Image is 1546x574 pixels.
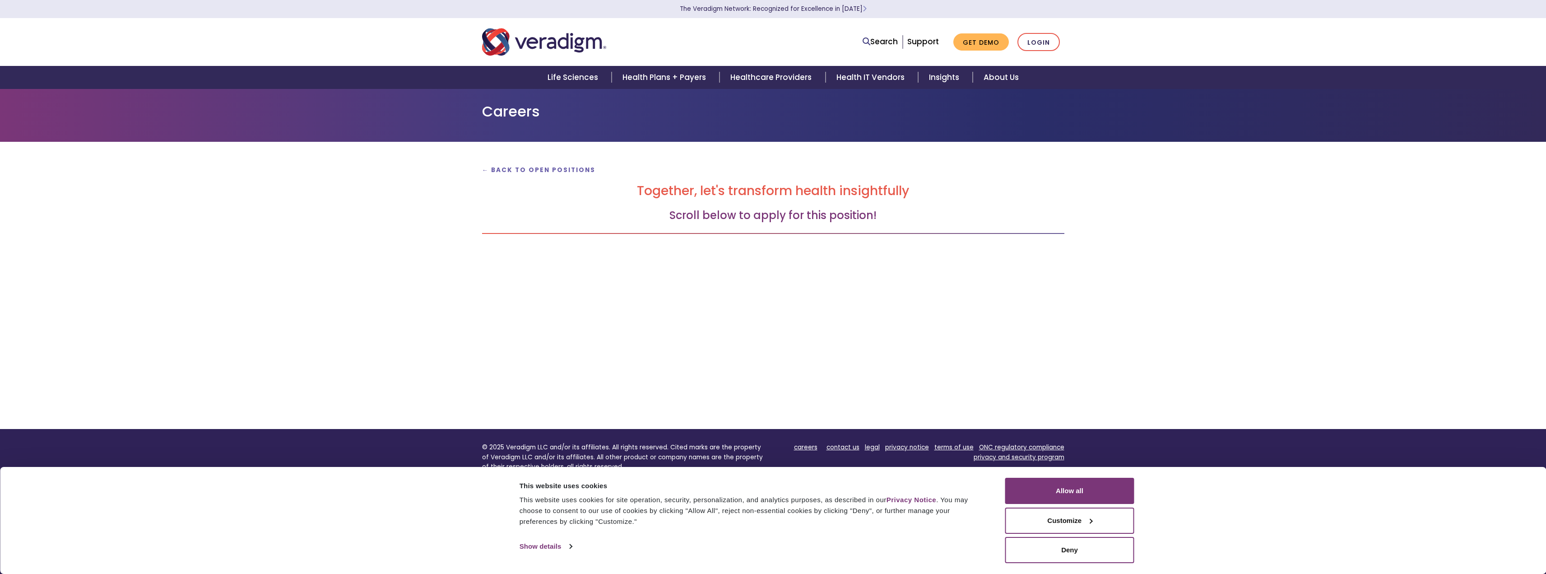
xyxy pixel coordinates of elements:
[885,443,929,452] a: privacy notice
[520,540,572,553] a: Show details
[794,443,817,452] a: careers
[520,495,985,527] div: This website uses cookies for site operation, security, personalization, and analytics purposes, ...
[537,66,612,89] a: Life Sciences
[863,36,898,48] a: Search
[1005,478,1134,504] button: Allow all
[482,443,766,472] p: © 2025 Veradigm LLC and/or its affiliates. All rights reserved. Cited marks are the property of V...
[865,443,880,452] a: legal
[1005,537,1134,563] button: Deny
[612,66,720,89] a: Health Plans + Payers
[979,443,1064,452] a: ONC regulatory compliance
[887,496,936,504] a: Privacy Notice
[680,5,867,13] a: The Veradigm Network: Recognized for Excellence in [DATE]Learn More
[934,443,974,452] a: terms of use
[1005,508,1134,534] button: Customize
[720,66,825,89] a: Healthcare Providers
[826,443,859,452] a: contact us
[1017,33,1060,51] a: Login
[826,66,918,89] a: Health IT Vendors
[973,66,1030,89] a: About Us
[482,166,596,174] a: ← Back to Open Positions
[520,481,985,491] div: This website uses cookies
[918,66,973,89] a: Insights
[482,183,1064,199] h2: Together, let's transform health insightfully
[953,33,1009,51] a: Get Demo
[907,36,939,47] a: Support
[482,27,606,57] img: Veradigm logo
[863,5,867,13] span: Learn More
[482,103,1064,120] h1: Careers
[482,209,1064,222] h3: Scroll below to apply for this position!
[974,453,1064,462] a: privacy and security program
